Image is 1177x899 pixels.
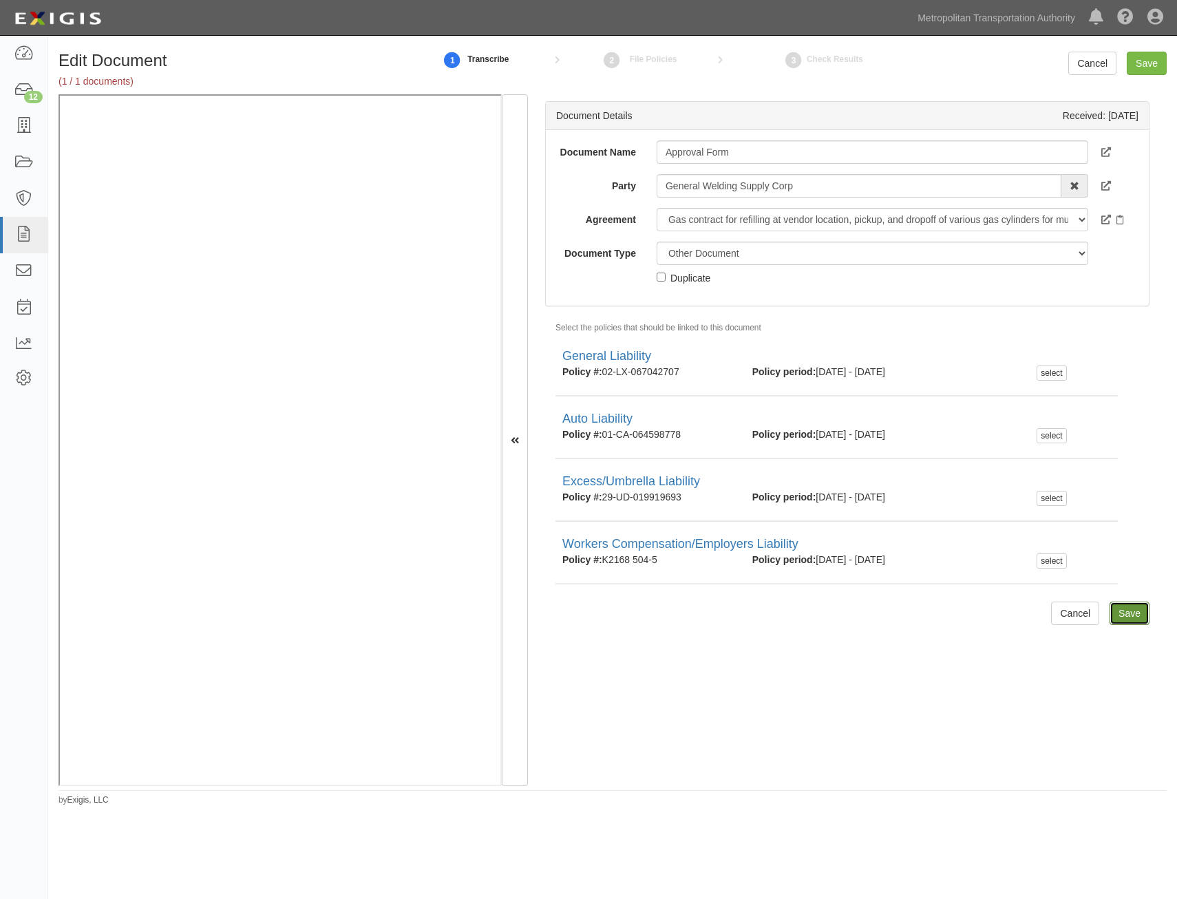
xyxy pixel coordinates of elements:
div: Document Details [556,109,633,123]
div: [DATE] - [DATE] [742,365,1027,379]
a: Check Results [783,45,804,74]
strong: Policy #: [562,429,602,440]
small: File Policies [630,54,677,64]
small: Transcribe [467,54,509,64]
label: Document Type [546,242,646,260]
div: [DATE] - [DATE] [742,427,1027,441]
a: Open Party [1101,179,1111,193]
div: select [1037,428,1066,443]
small: Check Results [807,54,863,64]
strong: Policy period: [752,491,816,503]
div: [DATE] - [DATE] [742,553,1027,567]
div: 29-UD-019919693 [552,490,742,504]
a: Requirement set details [1116,213,1124,226]
a: General Liability [562,349,651,363]
label: Party [546,174,646,193]
div: Received: [DATE] [1063,109,1138,123]
a: Auto Liability [562,412,633,425]
label: Agreement [546,208,646,226]
div: Duplicate [670,270,710,285]
div: 01-CA-064598778 [552,427,742,441]
a: Excess/Umbrella Liability [562,474,700,488]
div: 02-LX-067042707 [552,365,742,379]
img: Logo [10,6,105,31]
a: Exigis, LLC [67,795,109,805]
h5: (1 / 1 documents) [59,76,414,87]
a: Cancel [1051,602,1099,625]
div: 12 [24,91,43,103]
input: Save [1110,602,1149,625]
strong: Policy #: [562,366,602,377]
div: select [1037,491,1066,506]
strong: 3 [783,52,804,69]
a: Open agreement [1101,213,1111,226]
a: Workers Compensation/Employers Liability [562,537,798,551]
div: select [1037,366,1066,381]
div: select [1037,553,1066,569]
strong: Policy #: [562,491,602,503]
strong: Policy period: [752,429,816,440]
i: Help Center - Complianz [1117,10,1134,26]
strong: 2 [602,52,622,69]
small: by [59,794,109,806]
a: Cancel [1068,52,1116,75]
strong: Policy period: [752,366,816,377]
a: Metropolitan Transportation Authority [911,4,1082,32]
a: 1 [442,45,463,74]
div: K2168 504-5 [552,553,742,567]
a: View [1101,145,1111,159]
strong: 1 [442,52,463,69]
div: [DATE] - [DATE] [742,490,1027,504]
small: Select the policies that should be linked to this document [555,323,761,332]
input: Save [1127,52,1167,75]
h1: Edit Document [59,52,414,70]
strong: Policy period: [752,554,816,565]
strong: Policy #: [562,554,602,565]
label: Document Name [546,140,646,159]
input: Duplicate [657,273,666,282]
